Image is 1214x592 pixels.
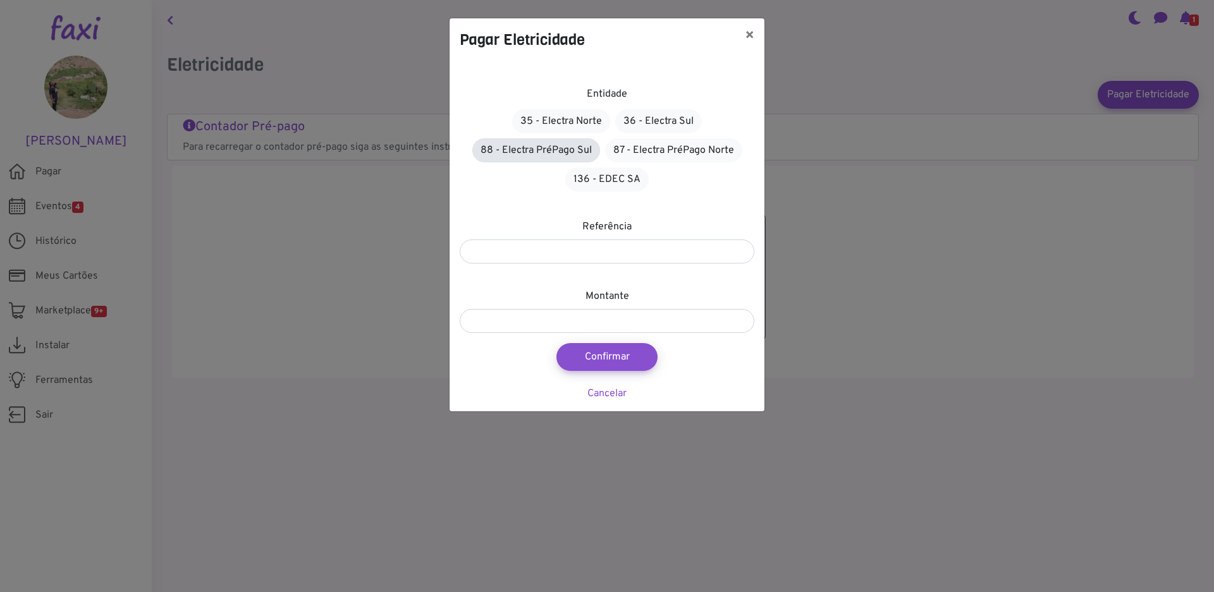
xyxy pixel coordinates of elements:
[472,138,600,162] a: 88 - Electra PréPago Sul
[582,219,632,234] label: Referência
[605,138,742,162] a: 87 - Electra PréPago Norte
[586,289,629,304] label: Montante
[512,109,610,133] a: 35 - Electra Norte
[587,87,627,102] label: Entidade
[735,18,764,54] button: ×
[615,109,702,133] a: 36 - Electra Sul
[460,28,585,51] h4: Pagar Eletricidade
[587,387,627,400] a: Cancelar
[565,167,649,191] a: 136 - EDEC SA
[556,343,658,371] button: Confirmar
